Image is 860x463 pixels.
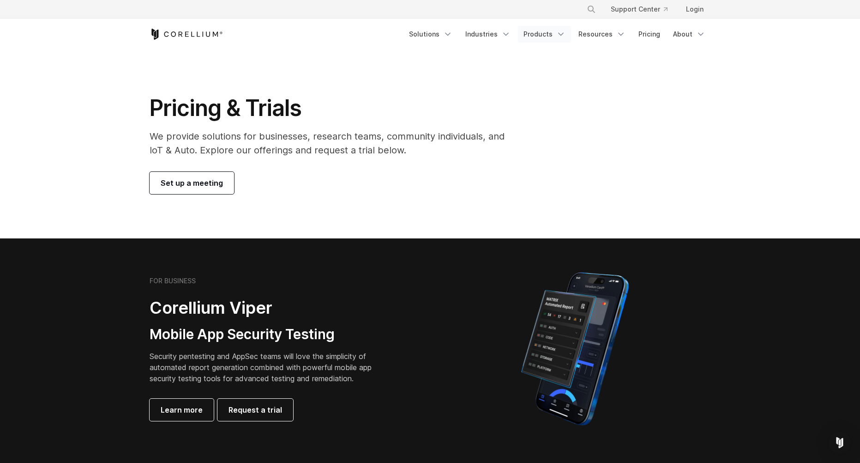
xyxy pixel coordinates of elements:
[679,1,711,18] a: Login
[150,129,517,157] p: We provide solutions for businesses, research teams, community individuals, and IoT & Auto. Explo...
[150,351,386,384] p: Security pentesting and AppSec teams will love the simplicity of automated report generation comb...
[150,94,517,122] h1: Pricing & Trials
[573,26,631,43] a: Resources
[150,277,196,285] h6: FOR BUSINESS
[150,298,386,318] h2: Corellium Viper
[150,29,223,40] a: Corellium Home
[161,177,223,189] span: Set up a meeting
[633,26,666,43] a: Pricing
[229,404,282,415] span: Request a trial
[460,26,516,43] a: Industries
[403,26,711,43] div: Navigation Menu
[150,326,386,343] h3: Mobile App Security Testing
[217,399,293,421] a: Request a trial
[668,26,711,43] a: About
[150,399,214,421] a: Learn more
[518,26,571,43] a: Products
[403,26,458,43] a: Solutions
[603,1,675,18] a: Support Center
[576,1,711,18] div: Navigation Menu
[161,404,203,415] span: Learn more
[829,432,851,454] div: Open Intercom Messenger
[505,268,644,430] img: Corellium MATRIX automated report on iPhone showing app vulnerability test results across securit...
[150,172,234,194] a: Set up a meeting
[583,1,600,18] button: Search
